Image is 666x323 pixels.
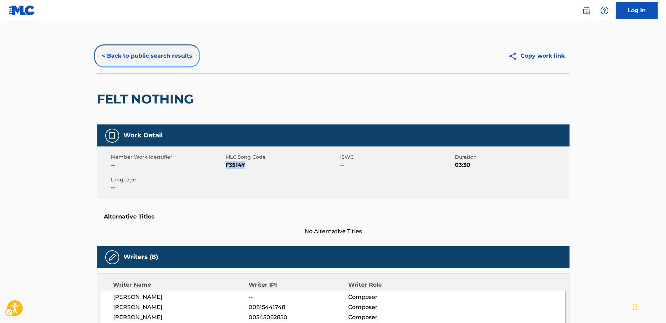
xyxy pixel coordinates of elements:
div: Drag [633,296,637,317]
span: Composer [348,313,439,322]
span: -- [340,161,453,169]
span: [PERSON_NAME] [113,293,249,301]
h5: Work Detail [123,131,163,139]
img: search [582,6,590,15]
h5: Alternative Titles [104,213,563,220]
span: ISWC [340,153,453,161]
iframe: Hubspot Iframe [631,289,666,323]
span: Composer [348,303,439,311]
span: 00545082850 [249,313,348,322]
button: Copy work link [503,47,570,65]
span: -- [111,184,224,192]
div: Chat Widget [631,289,666,323]
span: [PERSON_NAME] [113,313,249,322]
img: Work Detail [108,131,116,140]
img: help [600,6,609,15]
span: No Alternative Titles [97,227,570,236]
button: < Back to public search results [97,47,197,65]
div: Writer Role [348,281,439,289]
img: Copy work link [508,52,521,60]
span: MLC Song Code [225,153,338,161]
span: -- [249,293,348,301]
h2: FELT NOTHING [97,91,197,107]
span: Duration [455,153,568,161]
span: F3514Y [225,161,338,169]
h5: Writers (8) [123,253,158,261]
span: Member Work Identifier [111,153,224,161]
span: 03:30 [455,161,568,169]
img: Writers [108,253,116,261]
a: Log In [616,2,658,19]
div: Writer IPI [249,281,348,289]
img: MLC Logo [8,5,35,15]
span: Composer [348,293,439,301]
span: Language [111,176,224,184]
span: -- [111,161,224,169]
span: [PERSON_NAME] [113,303,249,311]
span: 00815441748 [249,303,348,311]
div: Writer Name [113,281,249,289]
